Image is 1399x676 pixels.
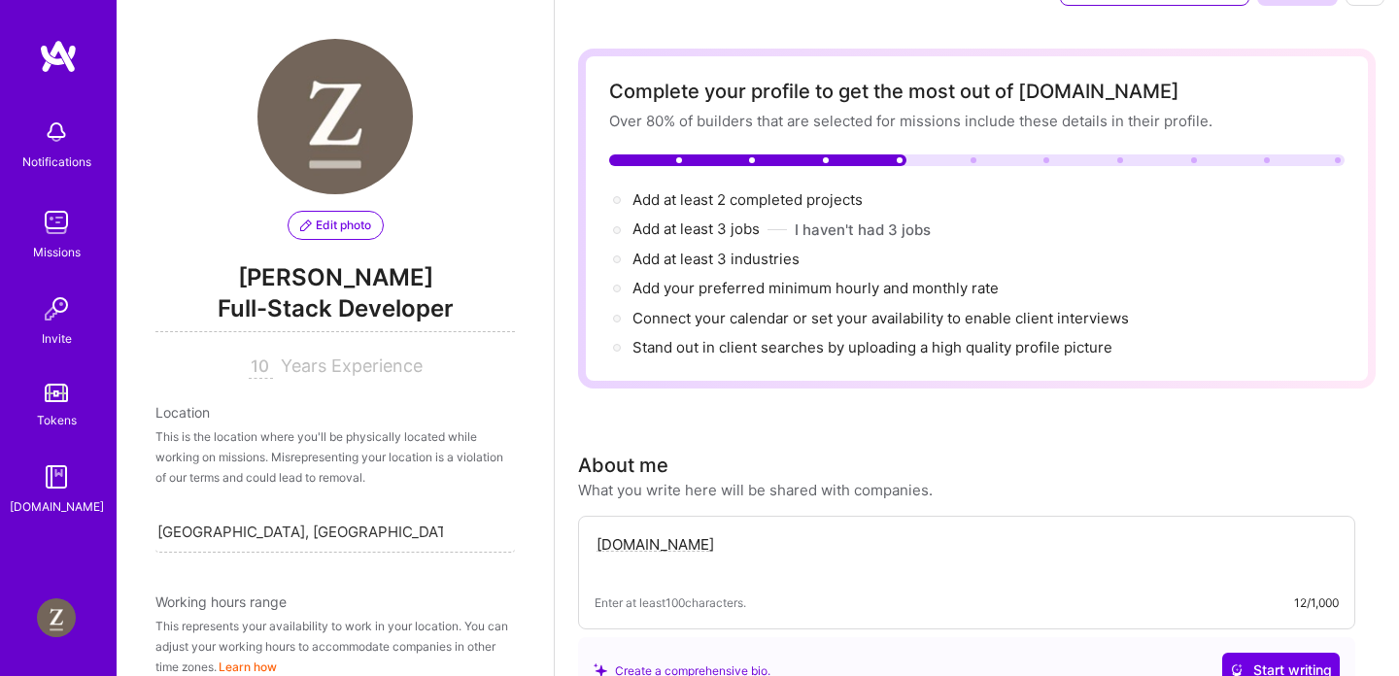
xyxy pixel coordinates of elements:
[37,203,76,242] img: teamwork
[795,220,931,240] button: I haven't had 3 jobs
[300,220,312,231] i: icon PencilPurple
[257,39,413,194] img: User Avatar
[155,402,515,422] div: Location
[632,337,1112,357] div: Stand out in client searches by uploading a high quality profile picture
[300,217,371,234] span: Edit photo
[22,152,91,172] div: Notifications
[578,451,668,480] div: About me
[37,289,76,328] img: Invite
[42,328,72,349] div: Invite
[595,592,746,613] span: Enter at least 100 characters.
[45,384,68,402] img: tokens
[155,292,515,332] span: Full-Stack Developer
[155,263,515,292] span: [PERSON_NAME]
[1294,592,1339,613] div: 12/1,000
[249,355,273,379] input: XX
[37,410,77,430] div: Tokens
[632,279,999,297] span: Add your preferred minimum hourly and monthly rate
[632,220,760,238] span: Add at least 3 jobs
[632,190,863,209] span: Add at least 2 completed projects
[609,111,1345,131] div: Over 80% of builders that are selected for missions include these details in their profile.
[37,598,76,637] img: User Avatar
[10,496,104,517] div: [DOMAIN_NAME]
[33,242,81,262] div: Missions
[281,355,423,376] span: Years Experience
[39,39,78,74] img: logo
[155,593,287,610] span: Working hours range
[595,532,1339,577] textarea: [DOMAIN_NAME]
[609,80,1345,103] div: Complete your profile to get the most out of [DOMAIN_NAME]
[37,457,76,496] img: guide book
[632,250,800,268] span: Add at least 3 industries
[632,309,1129,327] span: Connect your calendar or set your availability to enable client interviews
[155,426,515,488] div: This is the location where you'll be physically located while working on missions. Misrepresentin...
[578,480,933,500] div: What you write here will be shared with companies.
[37,113,76,152] img: bell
